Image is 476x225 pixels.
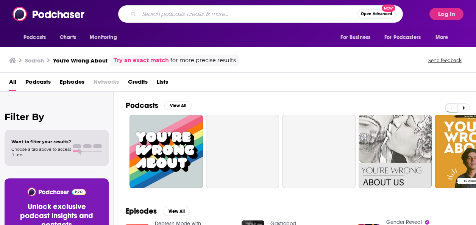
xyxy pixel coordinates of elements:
[379,30,432,45] button: open menu
[163,207,190,216] button: View All
[11,147,71,157] span: Choose a tab above to access filters.
[60,32,76,43] span: Charts
[94,76,119,91] span: Networks
[126,101,192,110] a: PodcastsView All
[23,32,46,43] span: Podcasts
[126,101,158,110] h2: Podcasts
[361,12,392,16] span: Open Advanced
[426,57,464,64] button: Send feedback
[118,5,403,23] div: Search podcasts, credits, & more...
[170,56,236,65] span: for more precise results
[60,76,84,91] a: Episodes
[27,187,86,196] img: Podchaser - Follow, Share and Rate Podcasts
[126,206,157,216] h2: Episodes
[90,32,117,43] span: Monitoring
[55,30,81,45] a: Charts
[335,30,380,45] button: open menu
[435,32,448,43] span: More
[25,57,44,64] h3: Search
[357,9,396,19] button: Open AdvancedNew
[157,76,168,91] a: Lists
[139,8,357,20] input: Search podcasts, credits, & more...
[429,8,464,20] button: Log In
[11,139,71,144] span: Want to filter your results?
[114,56,169,65] a: Try an exact match
[384,32,421,43] span: For Podcasters
[84,30,126,45] button: open menu
[126,206,190,216] a: EpisodesView All
[12,7,85,21] img: Podchaser - Follow, Share and Rate Podcasts
[164,101,192,110] button: View All
[128,76,148,91] a: Credits
[25,76,51,91] a: Podcasts
[18,30,56,45] button: open menu
[430,30,458,45] button: open menu
[5,111,109,122] h2: Filter By
[340,32,370,43] span: For Business
[53,57,108,64] h3: You're Wrong About
[382,5,395,12] span: New
[9,76,16,91] a: All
